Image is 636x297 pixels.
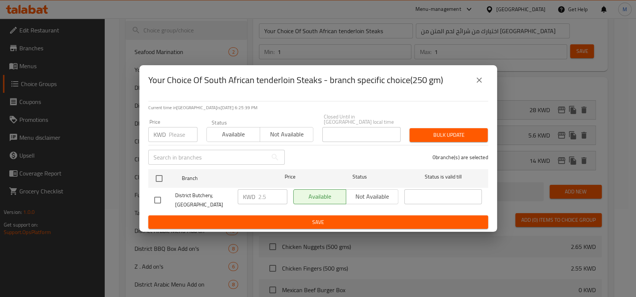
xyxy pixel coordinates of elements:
[154,130,166,139] p: KWD
[169,127,197,142] input: Please enter price
[433,154,488,161] p: 0 branche(s) are selected
[470,71,488,89] button: close
[154,218,482,227] span: Save
[206,127,260,142] button: Available
[265,172,315,181] span: Price
[175,191,232,209] span: District Butchery, [GEOGRAPHIC_DATA]
[210,129,257,140] span: Available
[148,104,488,111] p: Current time in [GEOGRAPHIC_DATA] is [DATE] 6:25:39 PM
[263,129,310,140] span: Not available
[415,130,482,140] span: Bulk update
[148,150,268,165] input: Search in branches
[404,172,482,181] span: Status is valid till
[182,174,259,183] span: Branch
[148,74,443,86] h2: Your Choice Of South African tenderloin Steaks - branch specific choice(250 gm)
[148,215,488,229] button: Save
[243,192,255,201] p: KWD
[409,128,488,142] button: Bulk update
[260,127,313,142] button: Not available
[258,189,287,204] input: Please enter price
[321,172,398,181] span: Status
